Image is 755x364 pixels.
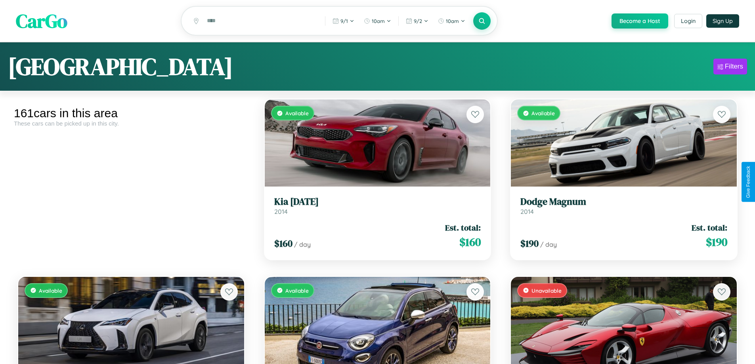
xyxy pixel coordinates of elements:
[713,59,747,74] button: Filters
[706,234,727,250] span: $ 190
[16,8,67,34] span: CarGo
[459,234,481,250] span: $ 160
[674,14,702,28] button: Login
[274,208,288,215] span: 2014
[692,222,727,233] span: Est. total:
[39,287,62,294] span: Available
[520,237,539,250] span: $ 190
[725,63,743,71] div: Filters
[274,196,481,215] a: Kia [DATE]2014
[446,18,459,24] span: 10am
[434,15,469,27] button: 10am
[274,237,292,250] span: $ 160
[285,110,309,116] span: Available
[612,13,668,29] button: Become a Host
[294,240,311,248] span: / day
[445,222,481,233] span: Est. total:
[340,18,348,24] span: 9 / 1
[329,15,358,27] button: 9/1
[360,15,395,27] button: 10am
[14,120,248,127] div: These cars can be picked up in this city.
[8,50,233,83] h1: [GEOGRAPHIC_DATA]
[520,196,727,208] h3: Dodge Magnum
[531,287,562,294] span: Unavailable
[531,110,555,116] span: Available
[706,14,739,28] button: Sign Up
[372,18,385,24] span: 10am
[414,18,422,24] span: 9 / 2
[520,208,534,215] span: 2014
[285,287,309,294] span: Available
[274,196,481,208] h3: Kia [DATE]
[745,166,751,198] div: Give Feedback
[540,240,557,248] span: / day
[520,196,727,215] a: Dodge Magnum2014
[402,15,432,27] button: 9/2
[14,107,248,120] div: 161 cars in this area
